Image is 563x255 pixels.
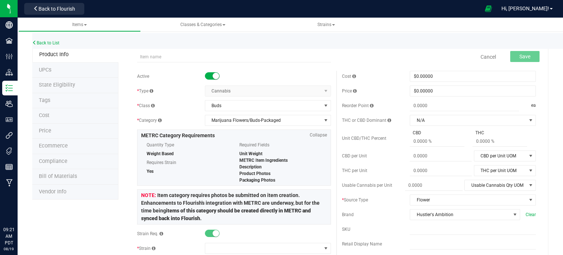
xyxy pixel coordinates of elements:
span: Ecommerce [39,143,68,149]
span: Bill of Materials [39,173,77,179]
span: Marijuana Flowers/Buds-Packaged [205,115,321,125]
span: Price [342,88,357,94]
span: select [526,195,536,205]
span: METRC Category Requirements [141,132,215,138]
span: Description [239,164,262,170]
p: 08/19 [3,246,14,252]
inline-svg: Inventory [5,84,13,92]
span: Strain Req. [137,231,163,236]
input: 0.0000 % [472,136,527,146]
span: select [526,151,536,161]
input: $0.00000 [410,86,536,96]
input: 0.0000 [410,165,472,176]
span: Class [137,103,155,108]
span: select [321,101,331,111]
input: $0.00000 [410,71,536,81]
span: CBD [410,130,424,136]
span: Quantity Type [147,139,229,150]
inline-svg: User Roles [5,116,13,123]
a: Cancel [481,53,496,61]
span: Items [72,22,87,27]
span: Price [39,128,51,134]
span: Cost [39,112,49,119]
input: 0.0000 [410,151,472,161]
span: Tag [39,97,50,103]
span: Unit CBD/THC Percent [342,136,386,141]
span: Weight Based [147,151,174,156]
span: Buds [205,101,321,111]
span: Usable Cannabis Qty UOM [465,180,526,190]
inline-svg: Users [5,100,13,108]
span: Type [137,88,153,94]
span: Product Photos [239,171,271,176]
inline-svg: Manufacturing [5,179,13,186]
span: Product Info [39,51,69,58]
strong: items of this category should be created directly in METRC and synced back into Flourish [141,208,311,221]
inline-svg: Company [5,21,13,29]
span: select [526,180,536,190]
span: Retail Display Name [342,241,382,247]
span: Compliance [39,158,67,164]
span: CBD per Unit [342,153,367,159]
span: Tag [39,67,51,73]
span: Tag [39,82,75,88]
span: THC [472,130,487,136]
input: 0.0000 [410,101,519,111]
span: Usable Cannabis per Unit [342,183,392,188]
input: 0.0000 % [410,136,464,146]
span: Collapse [310,132,327,138]
span: Open Ecommerce Menu [480,1,497,16]
span: Vendor Info [39,189,66,195]
inline-svg: Facilities [5,37,13,44]
inline-svg: Reports [5,163,13,171]
span: THC per Unit [342,168,367,173]
span: Brand [342,212,354,217]
input: 0.0000 [405,180,463,190]
span: Packaging Photos [239,178,275,183]
span: Cost [342,74,356,79]
span: N/A [410,115,526,125]
span: select [321,115,331,125]
span: CBD per Unit UOM [474,151,526,161]
input: Item name [137,51,331,62]
span: select [526,165,536,176]
span: Save [519,54,530,59]
span: Flower [410,195,526,205]
inline-svg: Integrations [5,132,13,139]
inline-svg: Tags [5,147,13,155]
span: Clear [526,211,536,218]
button: Back to Flourish [24,3,84,15]
span: Source Type [342,197,368,203]
span: Back to Flourish [38,6,75,12]
span: THC or CBD Dominant [342,118,391,123]
span: Item category requires photos be submitted on item creation. Enhancements to Flourish's integrati... [141,192,320,221]
button: Save [510,51,540,62]
span: Strain [137,246,155,251]
inline-svg: Configuration [5,53,13,60]
span: Requires Strain [147,157,229,168]
span: Strains [317,22,335,27]
p: 09:21 AM PDT [3,226,14,246]
span: Category [137,118,162,123]
span: select [526,115,536,125]
span: Hustler's Ambition [410,210,511,220]
span: Classes & Categories [180,22,225,27]
span: Yes [147,169,154,174]
span: METRC Item Ingredients [239,158,288,163]
span: Unit Weight [239,151,262,156]
span: Active [137,74,149,79]
span: ea [531,101,536,111]
a: Back to List [32,40,59,45]
span: Required Fields [239,139,321,150]
span: SKU [342,227,350,232]
span: Reorder Point [342,103,374,108]
span: THC per Unit UOM [474,165,526,176]
span: Hi, [PERSON_NAME]! [501,6,549,11]
inline-svg: Distribution [5,69,13,76]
